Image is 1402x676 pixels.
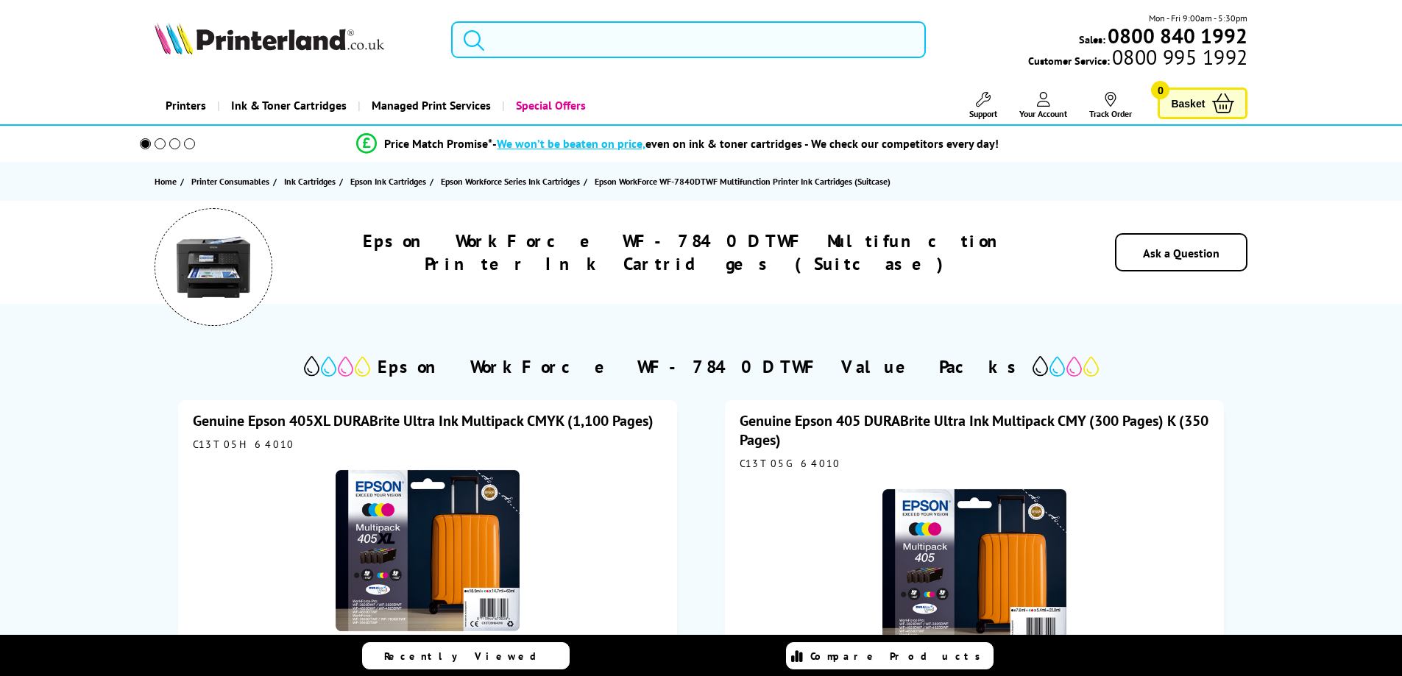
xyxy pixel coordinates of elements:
[120,131,1236,157] li: modal_Promise
[1110,50,1247,64] span: 0800 995 1992
[1089,92,1132,119] a: Track Order
[284,174,339,189] a: Ink Cartridges
[350,174,430,189] a: Epson Ink Cartridges
[193,438,662,451] div: C13T05H64010
[497,136,645,151] span: We won’t be beaten on price,
[502,87,597,124] a: Special Offers
[595,176,891,187] span: Epson WorkForce WF-7840DTWF Multifunction Printer Ink Cartridges (Suitcase)
[1079,32,1105,46] span: Sales:
[969,92,997,119] a: Support
[155,22,384,54] img: Printerland Logo
[786,642,994,669] a: Compare Products
[1019,108,1067,119] span: Your Account
[231,87,347,124] span: Ink & Toner Cartridges
[1158,88,1247,119] a: Basket 0
[1151,81,1169,99] span: 0
[810,650,988,663] span: Compare Products
[193,411,654,430] a: Genuine Epson 405XL DURABrite Ultra Ink Multipack CMYK (1,100 Pages)
[740,457,1209,470] div: C13T05G64010
[882,477,1066,661] img: Epson 405 DURABrite Ultra Ink Multipack CMY (300 Pages) K (350 Pages)
[441,174,580,189] span: Epson Workforce Series Ink Cartridges
[336,458,520,642] img: Epson 405XL DURABrite Ultra Ink Multipack CMYK (1,100 Pages)
[1149,11,1247,25] span: Mon - Fri 9:00am - 5:30pm
[217,87,358,124] a: Ink & Toner Cartridges
[155,174,180,189] a: Home
[316,230,1061,275] h1: Epson WorkForce WF-7840DTWF Multifunction Printer Ink Cartridges (Suitcase)
[1171,93,1205,113] span: Basket
[1028,50,1247,68] span: Customer Service:
[378,355,1025,378] h2: Epson WorkForce WF-7840DTWF Value Packs
[441,174,584,189] a: Epson Workforce Series Ink Cartridges
[492,136,999,151] div: - even on ink & toner cartridges - We check our competitors every day!
[177,230,250,304] img: Epson WorkForce WF-7840DTWF Multifunction Printer Ink Cartridges
[191,174,269,189] span: Printer Consumables
[740,411,1208,449] a: Genuine Epson 405 DURABrite Ultra Ink Multipack CMY (300 Pages) K (350 Pages)
[384,650,551,663] span: Recently Viewed
[362,642,570,669] a: Recently Viewed
[1019,92,1067,119] a: Your Account
[1108,22,1247,49] b: 0800 840 1992
[350,174,426,189] span: Epson Ink Cartridges
[969,108,997,119] span: Support
[155,22,433,57] a: Printerland Logo
[358,87,502,124] a: Managed Print Services
[1143,246,1219,260] a: Ask a Question
[1105,29,1247,43] a: 0800 840 1992
[284,174,336,189] span: Ink Cartridges
[155,87,217,124] a: Printers
[384,136,492,151] span: Price Match Promise*
[191,174,273,189] a: Printer Consumables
